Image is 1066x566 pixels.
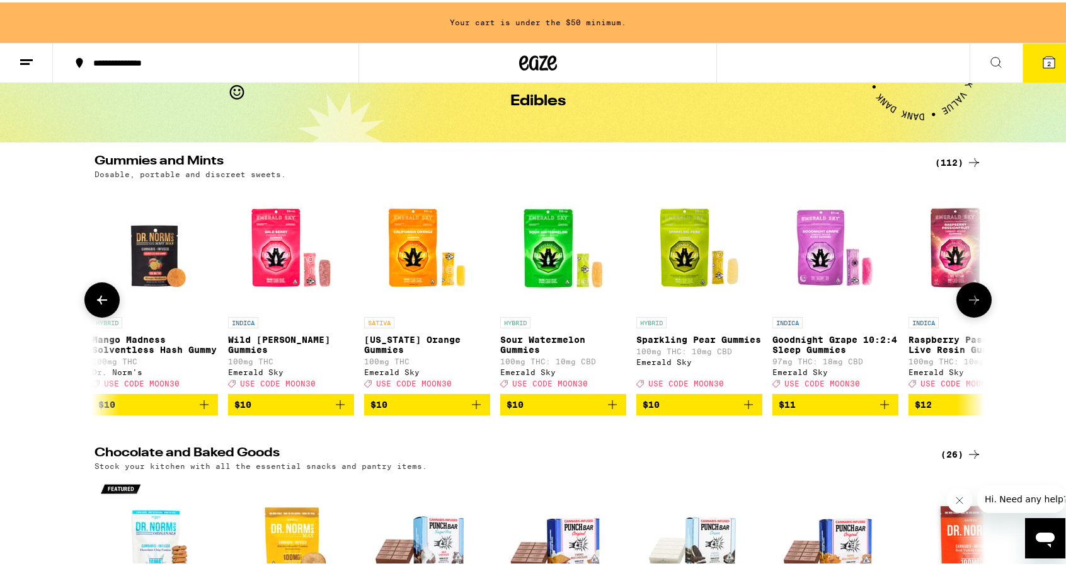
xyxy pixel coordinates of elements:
p: Stock your kitchen with all the essential snacks and pantry items. [95,459,427,468]
span: USE CODE MOON30 [376,377,452,385]
button: Add to bag [92,391,218,413]
p: Dosable, portable and discreet sweets. [95,168,286,176]
button: Add to bag [908,391,1034,413]
h2: Gummies and Mints [95,153,920,168]
img: Emerald Sky - Wild Berry Gummies [228,182,354,308]
a: Open page for Goodnight Grape 10:2:4 Sleep Gummies from Emerald Sky [772,182,898,391]
button: Add to bag [500,391,626,413]
span: $10 [643,397,660,407]
p: 97mg THC: 18mg CBD [772,355,898,363]
span: $10 [234,397,251,407]
div: Emerald Sky [636,355,762,364]
button: Add to bag [228,391,354,413]
span: $10 [370,397,387,407]
img: Emerald Sky - Goodnight Grape 10:2:4 Sleep Gummies [772,182,898,308]
img: Emerald Sky - Sour Watermelon Gummies [500,182,626,308]
a: Open page for Raspberry Passionfruit Live Resin Gummies from Emerald Sky [908,182,1034,391]
a: Open page for Mango Madness Solventless Hash Gummy from Dr. Norm's [92,182,218,391]
span: USE CODE MOON30 [648,377,724,385]
p: INDICA [908,315,939,326]
p: INDICA [772,315,803,326]
h1: Edibles [510,91,566,107]
p: Sparkling Pear Gummies [636,332,762,342]
p: Raspberry Passionfruit Live Resin Gummies [908,332,1034,352]
span: $10 [98,397,115,407]
span: 2 [1047,57,1051,65]
button: Add to bag [636,391,762,413]
div: Emerald Sky [908,366,1034,374]
img: Emerald Sky - California Orange Gummies [364,182,490,308]
p: INDICA [228,315,258,326]
a: (112) [935,153,982,168]
iframe: Message from company [977,483,1065,511]
span: USE CODE MOON30 [512,377,588,385]
a: Open page for Sparkling Pear Gummies from Emerald Sky [636,182,762,391]
span: USE CODE MOON30 [104,377,180,385]
button: Add to bag [772,391,898,413]
p: [US_STATE] Orange Gummies [364,332,490,352]
img: Emerald Sky - Raspberry Passionfruit Live Resin Gummies [908,182,1034,308]
p: HYBRID [636,315,667,326]
p: 100mg THC [92,355,218,363]
div: Dr. Norm's [92,366,218,374]
img: Dr. Norm's - Mango Madness Solventless Hash Gummy [92,182,218,308]
a: Open page for California Orange Gummies from Emerald Sky [364,182,490,391]
a: Open page for Wild Berry Gummies from Emerald Sky [228,182,354,391]
p: Mango Madness Solventless Hash Gummy [92,332,218,352]
iframe: Button to launch messaging window [1025,516,1065,556]
span: USE CODE MOON30 [240,377,316,385]
button: Add to bag [364,391,490,413]
p: 100mg THC: 10mg CBD [636,345,762,353]
p: 100mg THC [228,355,354,363]
span: $12 [915,397,932,407]
span: $10 [507,397,524,407]
a: (26) [941,444,982,459]
span: $11 [779,397,796,407]
a: Open page for Sour Watermelon Gummies from Emerald Sky [500,182,626,391]
div: Emerald Sky [364,366,490,374]
p: HYBRID [500,315,530,326]
p: 100mg THC [364,355,490,363]
p: Goodnight Grape 10:2:4 Sleep Gummies [772,332,898,352]
iframe: Close message [947,485,972,511]
div: Emerald Sky [500,366,626,374]
h2: Chocolate and Baked Goods [95,444,920,459]
div: Emerald Sky [772,366,898,374]
p: Wild [PERSON_NAME] Gummies [228,332,354,352]
span: USE CODE MOON30 [784,377,860,385]
p: SATIVA [364,315,394,326]
p: 100mg THC: 10mg CBD [500,355,626,363]
p: 100mg THC: 10mg CBD [908,355,1034,363]
img: Emerald Sky - Sparkling Pear Gummies [636,182,762,308]
span: Hi. Need any help? [8,9,91,19]
p: Sour Watermelon Gummies [500,332,626,352]
span: USE CODE MOON30 [920,377,996,385]
div: Emerald Sky [228,366,354,374]
p: HYBRID [92,315,122,326]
